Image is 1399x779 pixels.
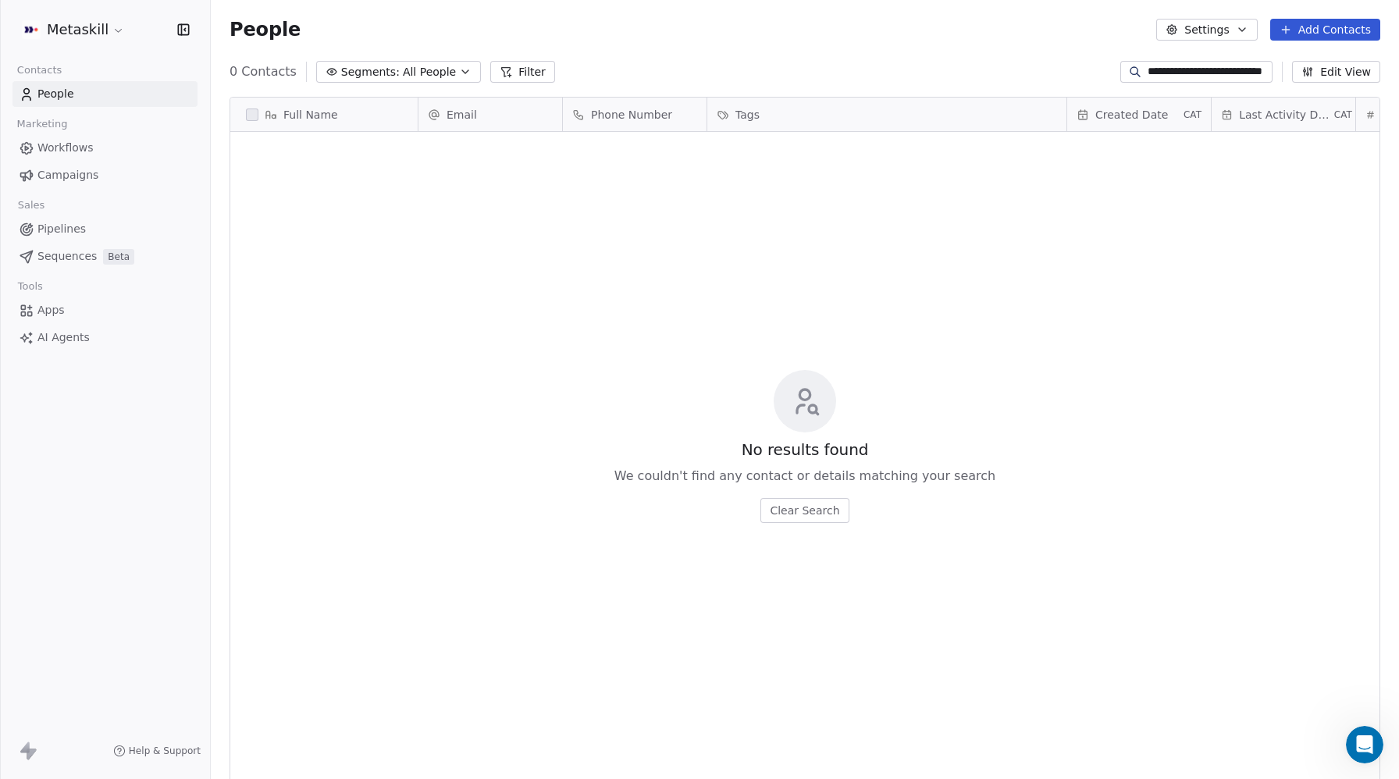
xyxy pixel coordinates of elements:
span: Metaskill [47,20,109,40]
a: Pipelines [12,216,198,242]
span: Campaigns [37,167,98,183]
span: We couldn't find any contact or details matching your search [614,467,995,486]
span: CAT [1334,108,1352,121]
span: Tools [11,275,49,298]
span: Beta [103,249,134,265]
span: Pipelines [37,221,86,237]
button: Metaskill [19,16,128,43]
div: grid [230,132,418,745]
a: Workflows [12,135,198,161]
span: No results found [742,439,869,461]
span: Tags [735,107,760,123]
button: Add Contacts [1270,19,1380,41]
span: Last Activity Date [1239,107,1331,123]
a: Apps [12,297,198,323]
span: All People [403,64,456,80]
img: AVATAR%20METASKILL%20-%20Colori%20Positivo.png [22,20,41,39]
div: Created DateCAT [1067,98,1211,131]
a: AI Agents [12,325,198,350]
div: Phone Number [563,98,707,131]
a: Help & Support [113,745,201,757]
span: AI Agents [37,329,90,346]
span: People [37,86,74,102]
iframe: Intercom live chat [1346,726,1383,763]
span: Segments: [341,64,400,80]
div: Email [418,98,562,131]
span: Apps [37,302,65,318]
span: Workflows [37,140,94,156]
button: Settings [1156,19,1257,41]
span: Help & Support [129,745,201,757]
span: Created Date [1095,107,1168,123]
span: Sequences [37,248,97,265]
a: People [12,81,198,107]
a: SequencesBeta [12,244,198,269]
div: Last Activity DateCAT [1212,98,1355,131]
span: CAT [1184,108,1201,121]
button: Edit View [1292,61,1380,83]
button: Filter [490,61,555,83]
span: People [230,18,301,41]
span: Email [447,107,477,123]
span: Full Name [283,107,338,123]
div: Tags [707,98,1066,131]
span: Sales [11,194,52,217]
a: Campaigns [12,162,198,188]
span: Marketing [10,112,74,136]
button: Clear Search [760,498,849,523]
span: 0 Contacts [230,62,297,81]
span: Phone Number [591,107,672,123]
span: Contacts [10,59,69,82]
div: Full Name [230,98,418,131]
